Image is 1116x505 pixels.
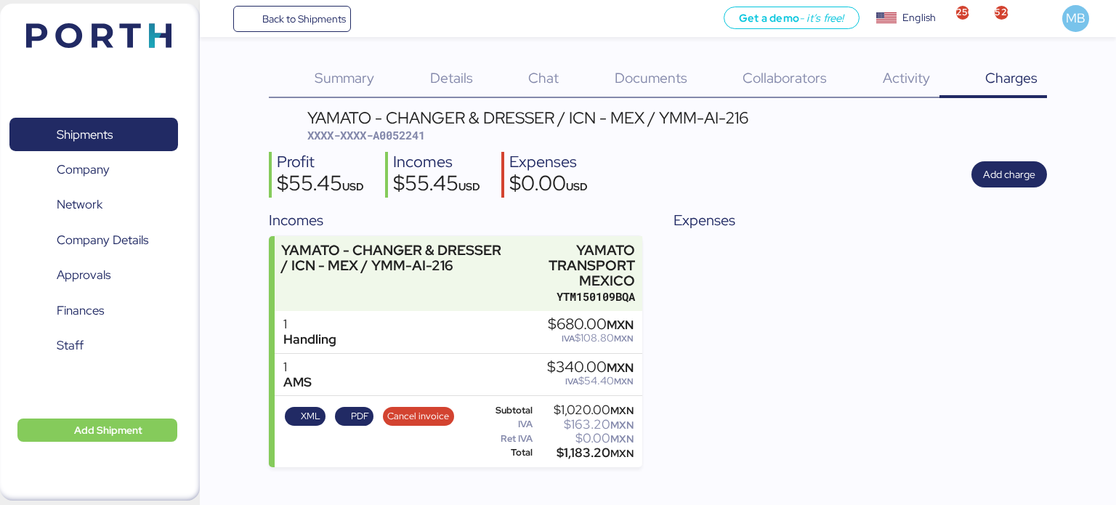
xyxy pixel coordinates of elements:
div: $340.00 [547,360,634,376]
span: MXN [614,376,634,387]
div: Profit [277,152,364,173]
span: MXN [614,333,634,344]
a: Back to Shipments [233,6,352,32]
span: PDF [351,408,369,424]
span: Summary [315,68,374,87]
div: Ret IVA [477,434,533,444]
span: Shipments [57,124,113,145]
div: Handling [283,332,336,347]
div: $54.40 [547,376,634,387]
div: YAMATO - CHANGER & DRESSER / ICN - MEX / YMM-AI-216 [307,110,748,126]
button: Add Shipment [17,419,177,442]
div: AMS [283,375,312,390]
div: $680.00 [548,317,634,333]
button: PDF [335,407,374,426]
span: MXN [610,432,634,445]
span: Company [57,159,110,180]
span: USD [566,179,588,193]
span: MXN [610,404,634,417]
a: Network [9,188,178,222]
a: Staff [9,329,178,363]
div: $1,020.00 [535,405,634,416]
div: $163.20 [535,419,634,430]
span: MXN [610,447,634,460]
span: Company Details [57,230,148,251]
span: Add charge [983,166,1035,183]
button: XML [285,407,325,426]
div: $0.00 [535,433,634,444]
span: XXXX-XXXX-A0052241 [307,128,425,142]
div: Subtotal [477,405,533,416]
div: $1,183.20 [535,448,634,458]
button: Menu [209,7,233,31]
button: Cancel invoice [383,407,454,426]
a: Company [9,153,178,187]
a: Finances [9,294,178,328]
span: USD [342,179,364,193]
span: MXN [607,360,634,376]
div: $55.45 [277,173,364,198]
span: Approvals [57,264,110,286]
span: Add Shipment [74,421,142,439]
a: Company Details [9,224,178,257]
span: Finances [57,300,104,321]
span: Documents [615,68,687,87]
div: IVA [477,419,533,429]
span: Chat [528,68,559,87]
div: YAMATO - CHANGER & DRESSER / ICN - MEX / YMM-AI-216 [281,243,509,273]
span: XML [301,408,320,424]
div: Total [477,448,533,458]
div: 1 [283,360,312,375]
div: Incomes [269,209,642,231]
span: Details [430,68,473,87]
span: Back to Shipments [262,10,346,28]
div: Expenses [509,152,588,173]
span: Collaborators [743,68,827,87]
div: 1 [283,317,336,332]
div: Incomes [393,152,480,173]
span: MXN [610,419,634,432]
span: IVA [562,333,575,344]
a: Shipments [9,118,178,151]
a: Approvals [9,259,178,292]
span: Charges [985,68,1038,87]
div: $108.80 [548,333,634,344]
span: Activity [883,68,930,87]
div: Expenses [674,209,1047,231]
div: YAMATO TRANSPORT MEXICO [516,243,635,288]
span: Staff [57,335,84,356]
span: Network [57,194,102,215]
span: IVA [565,376,578,387]
div: YTM150109BQA [516,289,635,304]
div: $55.45 [393,173,480,198]
button: Add charge [971,161,1047,187]
div: $0.00 [509,173,588,198]
span: Cancel invoice [387,408,449,424]
span: MXN [607,317,634,333]
div: English [902,10,936,25]
span: USD [458,179,480,193]
span: MB [1066,9,1085,28]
